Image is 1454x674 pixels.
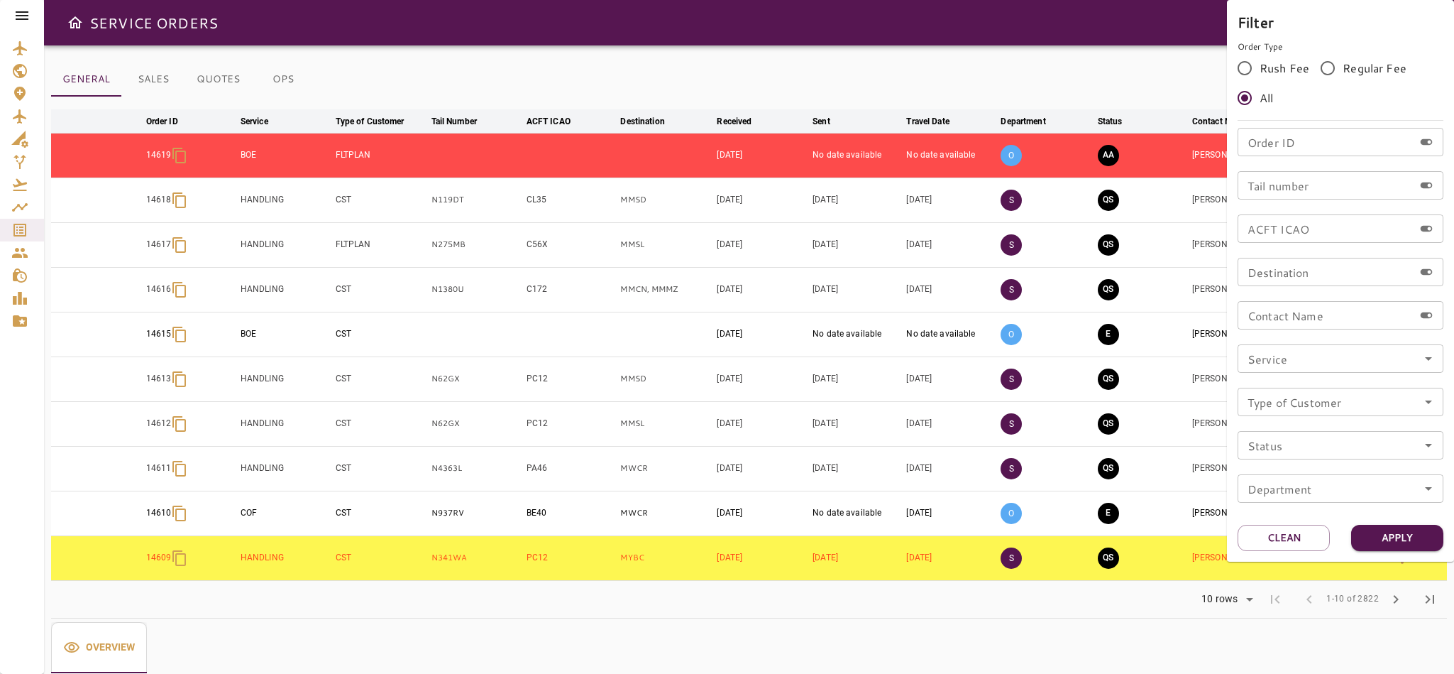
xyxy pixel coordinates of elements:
[1238,11,1443,33] h6: Filter
[1343,60,1406,77] span: Regular Fee
[1260,60,1309,77] span: Rush Fee
[1419,479,1438,499] button: Open
[1419,435,1438,455] button: Open
[1238,525,1330,551] button: Clean
[1260,89,1273,107] span: All
[1419,349,1438,369] button: Open
[1351,525,1443,551] button: Apply
[1238,53,1443,113] div: rushFeeOrder
[1238,40,1443,53] p: Order Type
[1419,392,1438,412] button: Open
